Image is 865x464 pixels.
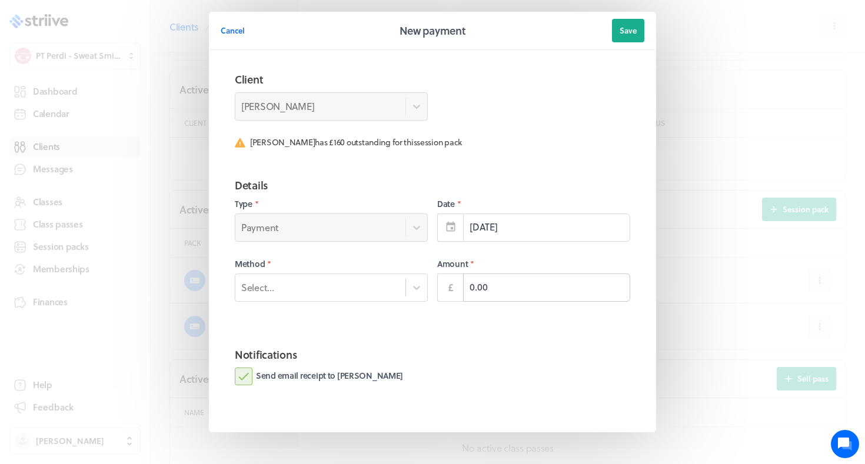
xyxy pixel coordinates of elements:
iframe: gist-messenger-bubble-iframe [831,430,859,458]
div: Select... [241,281,274,293]
input: Select... [463,213,630,242]
h2: New payment [400,22,466,39]
label: Method [235,258,428,270]
label: Type [235,198,428,210]
span: New conversation [76,144,141,153]
label: Date [437,198,630,210]
h2: Notifications [235,346,630,363]
span: Save [620,25,637,36]
button: Cancel [221,19,245,42]
h2: Client [235,71,630,88]
label: Send email receipt to [PERSON_NAME] [235,368,403,385]
h2: Details [235,177,630,193]
p: Find an answer quickly [16,183,219,197]
h1: Hi [PERSON_NAME] [18,57,218,76]
span: Cancel [221,25,245,36]
label: Amount [437,258,630,270]
button: Save [612,19,644,42]
div: £ [437,273,463,302]
input: Search articles [34,202,210,226]
button: New conversation [18,137,217,161]
span: [PERSON_NAME] has £160 outstanding for this session pack [250,136,630,148]
h2: We're here to help. Ask us anything! [18,78,218,116]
